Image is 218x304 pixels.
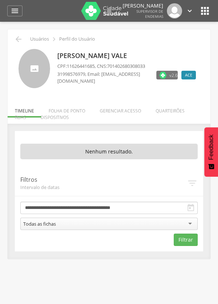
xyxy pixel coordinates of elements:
[57,71,85,77] span: 31998576979
[204,127,218,177] button: Feedback - Mostrar pesquisa
[123,3,163,8] p: [PERSON_NAME]
[186,7,194,15] i: 
[57,63,200,70] p: CPF: , CNS:
[208,135,214,160] span: Feedback
[11,7,19,15] i: 
[8,107,33,124] li: Ruas
[136,9,163,19] span: Supervisor de Endemias
[20,184,187,190] span: Intervalo de datas
[199,5,211,17] i: 
[186,3,194,19] a: 
[107,63,145,69] span: 701402680308033
[148,100,192,118] li: Quarteirões
[67,63,95,69] span: 11626441685
[33,107,76,124] li: Dispositivos
[7,5,22,16] a: 
[105,3,114,19] a: 
[30,36,49,42] p: Usuários
[187,178,198,189] i: 
[186,204,195,212] i: 
[185,72,192,78] span: ACE
[23,221,56,227] div: Todas as fichas
[50,35,58,43] i: 
[41,100,92,118] li: Folha de ponto
[156,71,178,79] label: Versão do aplicativo
[92,100,148,118] li: Gerenciar acesso
[105,7,114,15] i: 
[14,35,23,44] i: Voltar
[20,144,198,160] p: Nenhum resultado.
[59,36,95,42] p: Perfil do Usuário
[20,176,187,184] p: Filtros
[169,71,181,79] span: v2.6.0
[57,51,200,61] p: [PERSON_NAME] Vale
[57,71,151,84] p: , Email: [EMAIL_ADDRESS][DOMAIN_NAME]
[174,234,198,246] button: Filtrar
